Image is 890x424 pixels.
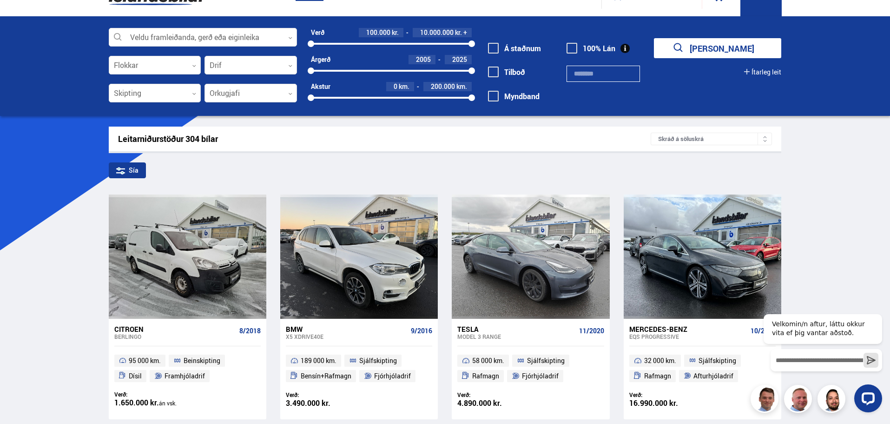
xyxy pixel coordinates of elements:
label: Tilboð [488,68,525,76]
span: Beinskipting [184,355,220,366]
a: BMW X5 XDRIVE40E 9/2016 189 000 km. Sjálfskipting Bensín+Rafmagn Fjórhjóladrif Verð: 3.490.000 kr. [280,319,438,419]
span: 9/2016 [411,327,432,335]
div: Citroen [114,325,236,333]
label: Á staðnum [488,44,541,53]
span: 189 000 km. [301,355,336,366]
a: Mercedes-Benz EQS PROGRESSIVE 10/2022 32 000 km. Sjálfskipting Rafmagn Afturhjóladrif Verð: 16.99... [624,319,781,419]
div: 4.890.000 kr. [457,399,531,407]
div: Árgerð [311,56,330,63]
span: 10/2022 [751,327,776,335]
div: 1.650.000 kr. [114,399,188,407]
div: Akstur [311,83,330,90]
a: Citroen Berlingo 8/2018 95 000 km. Beinskipting Dísil Framhjóladrif Verð: 1.650.000 kr.án vsk. [109,319,266,419]
span: km. [399,83,409,90]
span: 8/2018 [239,327,261,335]
span: Sjálfskipting [699,355,736,366]
span: 100.000 [366,28,390,37]
span: Fjórhjóladrif [374,370,411,382]
span: 200.000 [431,82,455,91]
img: FbJEzSuNWCJXmdc-.webp [752,386,780,414]
span: Rafmagn [472,370,499,382]
div: Sía [109,162,146,178]
span: Rafmagn [644,370,671,382]
div: EQS PROGRESSIVE [629,333,747,340]
div: X5 XDRIVE40E [286,333,407,340]
span: km. [456,83,467,90]
span: Fjórhjóladrif [522,370,559,382]
span: Framhjóladrif [165,370,205,382]
span: 32 000 km. [644,355,676,366]
span: 10.000.000 [420,28,454,37]
div: Mercedes-Benz [629,325,747,333]
div: Leitarniðurstöður 304 bílar [118,134,651,144]
span: Sjálfskipting [359,355,397,366]
span: Bensín+Rafmagn [301,370,351,382]
span: 58 000 km. [472,355,504,366]
div: 16.990.000 kr. [629,399,703,407]
div: Verð: [457,391,531,398]
span: + [463,29,467,36]
div: Verð: [629,391,703,398]
div: 3.490.000 kr. [286,399,359,407]
div: Berlingo [114,333,236,340]
span: 0 [394,82,397,91]
label: Myndband [488,92,540,101]
label: 100% Lán [567,44,615,53]
span: Sjálfskipting [527,355,565,366]
div: Skráð á söluskrá [651,133,772,145]
div: BMW [286,325,407,333]
span: 95 000 km. [129,355,161,366]
button: [PERSON_NAME] [654,38,781,58]
span: Afturhjóladrif [693,370,733,382]
span: 11/2020 [579,327,604,335]
div: Verð [311,29,324,36]
div: Verð: [114,391,188,398]
a: Tesla Model 3 RANGE 11/2020 58 000 km. Sjálfskipting Rafmagn Fjórhjóladrif Verð: 4.890.000 kr. [452,319,609,419]
div: Tesla [457,325,575,333]
span: kr. [392,29,399,36]
iframe: LiveChat chat widget [756,297,886,420]
button: Ítarleg leit [744,68,781,76]
span: Dísil [129,370,142,382]
span: án vsk. [159,399,177,407]
span: 2005 [416,55,431,64]
span: kr. [455,29,462,36]
div: Verð: [286,391,359,398]
div: Model 3 RANGE [457,333,575,340]
span: 2025 [452,55,467,64]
